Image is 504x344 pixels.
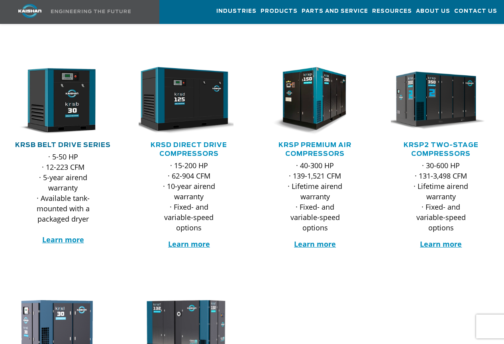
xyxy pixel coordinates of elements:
a: Learn more [420,239,462,249]
a: Learn more [168,239,210,249]
span: Contact Us [454,7,497,16]
span: Products [261,7,298,16]
a: KRSB Belt Drive Series [15,142,111,148]
div: krsd125 [139,67,239,135]
a: Industries [216,0,257,22]
p: · 40-300 HP · 139-1,521 CFM · Lifetime airend warranty · Fixed- and variable-speed options [281,160,349,233]
a: KRSP Premium Air Compressors [278,142,351,157]
a: KRSD Direct Drive Compressors [151,142,227,157]
span: Parts and Service [302,7,368,16]
a: Learn more [42,235,84,244]
a: Learn more [294,239,336,249]
a: Products [261,0,298,22]
span: About Us [416,7,450,16]
p: · 30-600 HP · 131-3,498 CFM · Lifetime airend warranty · Fixed- and variable-speed options [407,160,475,233]
a: Parts and Service [302,0,368,22]
div: krsp150 [265,67,365,135]
a: Resources [372,0,412,22]
p: · 5-50 HP · 12-223 CFM · 5-year airend warranty · Available tank-mounted with a packaged dryer [29,151,97,245]
span: Resources [372,7,412,16]
a: Contact Us [454,0,497,22]
span: Industries [216,7,257,16]
img: Engineering the future [51,10,131,13]
a: KRSP2 Two-Stage Compressors [404,142,479,157]
div: krsb30 [13,67,113,135]
img: krsd125 [133,67,233,135]
img: krsp350 [385,67,486,135]
a: About Us [416,0,450,22]
img: krsb30 [7,67,108,135]
p: · 15-200 HP · 62-904 CFM · 10-year airend warranty · Fixed- and variable-speed options [155,160,223,233]
img: krsp150 [259,67,360,135]
div: krsp350 [391,67,491,135]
